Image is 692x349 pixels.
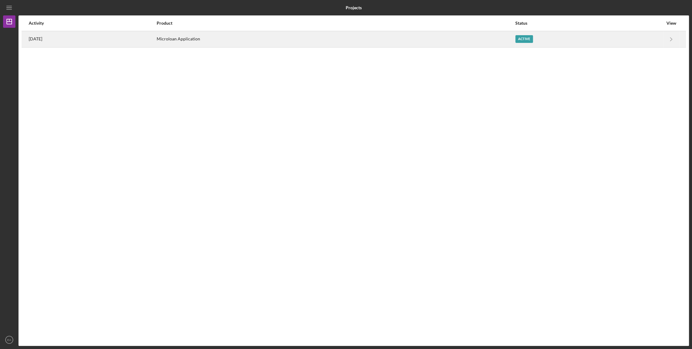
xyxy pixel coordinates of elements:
[157,31,515,47] div: Microloan Application
[29,36,42,41] time: 2025-08-21 19:15
[515,35,533,43] div: Active
[157,21,515,26] div: Product
[515,21,663,26] div: Status
[3,334,15,346] button: EA
[29,21,156,26] div: Activity
[663,21,679,26] div: View
[7,338,11,342] text: EA
[346,5,362,10] b: Projects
